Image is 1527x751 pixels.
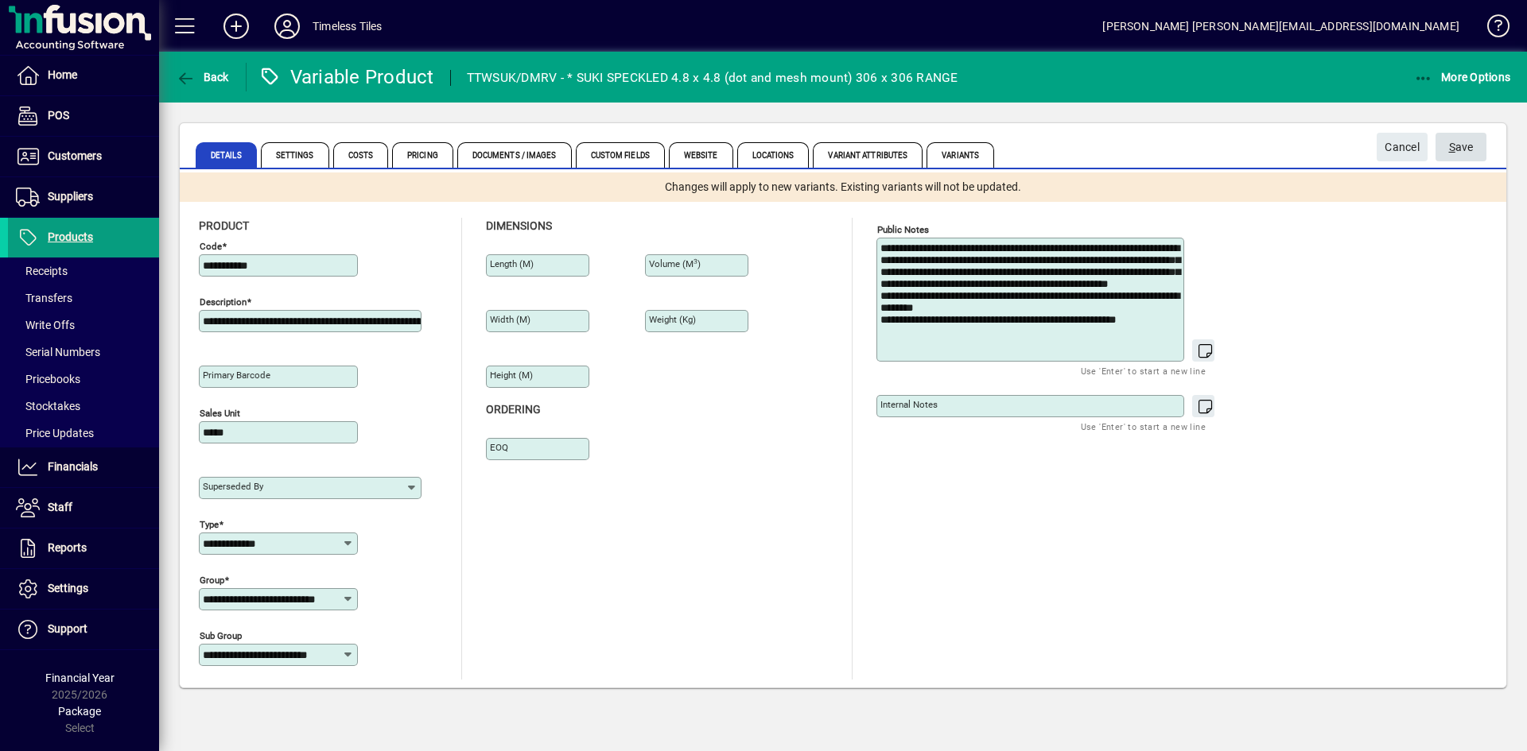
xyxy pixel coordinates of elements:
a: Suppliers [8,177,159,217]
app-page-header-button: Back [159,63,247,91]
span: Cancel [1385,134,1420,161]
span: Ordering [486,403,541,416]
mat-label: Superseded by [203,481,263,492]
span: Support [48,622,87,635]
mat-label: Public Notes [877,224,929,235]
span: Documents / Images [457,142,572,168]
span: Package [58,705,101,718]
button: Add [211,12,262,41]
span: S [1449,141,1455,153]
button: Save [1436,133,1486,161]
button: Cancel [1377,133,1428,161]
span: Home [48,68,77,81]
mat-label: Height (m) [490,370,533,381]
span: Transfers [16,292,72,304]
span: Details [196,142,257,168]
button: More Options [1410,63,1515,91]
span: Financial Year [45,672,115,684]
mat-label: Length (m) [490,258,534,269]
span: Locations [737,142,810,168]
span: Write Offs [16,319,75,331]
span: Variants [927,142,994,168]
mat-label: Internal Notes [880,399,938,410]
span: Price Updates [16,427,94,439]
a: Transfers [8,285,159,312]
span: Receipts [16,265,68,277]
span: Website [669,142,733,168]
span: ave [1449,134,1474,161]
span: Back [176,71,229,83]
button: Profile [262,12,313,41]
span: More Options [1414,71,1511,83]
span: Stocktakes [16,400,80,412]
button: Back [172,63,233,91]
a: Pricebooks [8,366,159,393]
a: Settings [8,569,159,609]
a: Financials [8,447,159,487]
span: Custom Fields [576,142,665,168]
mat-label: EOQ [490,442,508,453]
a: Price Updates [8,420,159,447]
span: Serial Numbers [16,346,100,358]
span: Suppliers [48,190,93,203]
mat-label: Primary barcode [203,370,270,381]
span: Settings [48,582,88,594]
a: Stocktakes [8,393,159,420]
mat-label: Width (m) [490,314,530,325]
div: Timeless Tiles [313,14,382,39]
a: Serial Numbers [8,339,159,366]
a: Home [8,56,159,95]
mat-hint: Use 'Enter' to start a new line [1081,417,1206,436]
sup: 3 [694,257,697,265]
mat-label: Description [200,296,247,308]
span: Pricing [392,142,453,168]
div: [PERSON_NAME] [PERSON_NAME][EMAIL_ADDRESS][DOMAIN_NAME] [1102,14,1459,39]
span: Customers [48,149,102,162]
span: Dimensions [486,219,552,232]
mat-label: Sales unit [200,408,240,419]
span: Reports [48,541,87,554]
div: Variable Product [258,64,434,90]
a: Reports [8,528,159,568]
span: Pricebooks [16,373,80,385]
mat-label: Sub group [200,630,242,641]
span: Settings [261,142,329,168]
mat-label: Weight (Kg) [649,314,696,325]
a: Support [8,610,159,649]
mat-label: Code [200,241,222,252]
div: TTWSUK/DMRV - * SUKI SPECKLED 4.8 x 4.8 (dot and mesh mount) 306 x 306 RANGE [467,65,958,91]
span: Changes will apply to new variants. Existing variants will not be updated. [665,179,1021,195]
a: Knowledge Base [1475,3,1507,55]
mat-label: Type [200,519,219,530]
a: Receipts [8,257,159,285]
mat-label: Group [200,575,224,586]
mat-label: Volume (m ) [649,258,701,269]
span: Products [48,230,93,243]
span: Costs [333,142,389,168]
mat-hint: Use 'Enter' to start a new line [1081,362,1206,380]
a: Write Offs [8,312,159,339]
span: Financials [48,460,98,473]
a: POS [8,96,159,136]
a: Customers [8,137,159,176]
a: Staff [8,488,159,528]
span: POS [48,109,69,122]
span: Variant Attributes [813,142,923,168]
span: Product [199,219,249,232]
span: Staff [48,501,72,513]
